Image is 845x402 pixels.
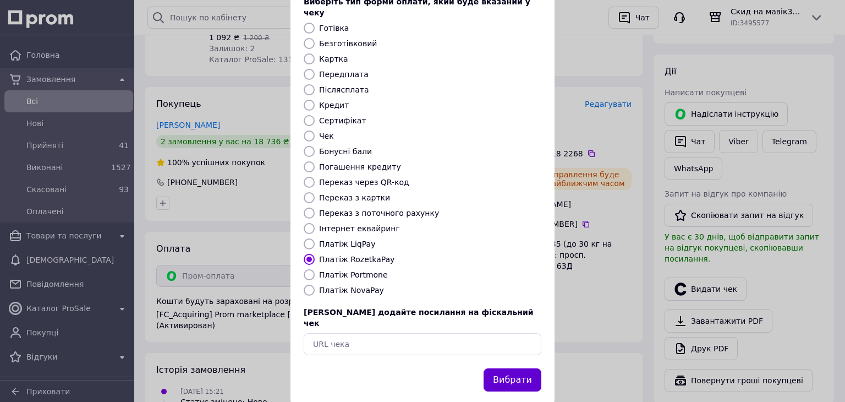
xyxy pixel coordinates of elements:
label: Чек [319,132,334,140]
label: Передплата [319,70,369,79]
label: Переказ з поточного рахунку [319,209,439,218]
button: Вибрати [484,368,541,392]
label: Картка [319,55,348,63]
label: Переказ з картки [319,193,390,202]
input: URL чека [304,333,541,355]
label: Платіж NovaPay [319,286,384,295]
label: Переказ через QR-код [319,178,409,187]
label: Платіж RozetkaPay [319,255,394,264]
label: Платіж LiqPay [319,240,375,248]
label: Платіж Portmone [319,270,388,279]
label: Інтернет еквайринг [319,224,400,233]
label: Погашення кредиту [319,162,401,171]
label: Кредит [319,101,349,110]
label: Готівка [319,24,349,32]
label: Бонусні бали [319,147,372,156]
label: Післясплата [319,85,369,94]
label: Сертифікат [319,116,366,125]
span: [PERSON_NAME] додайте посилання на фіскальний чек [304,308,534,328]
label: Безготівковий [319,39,377,48]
